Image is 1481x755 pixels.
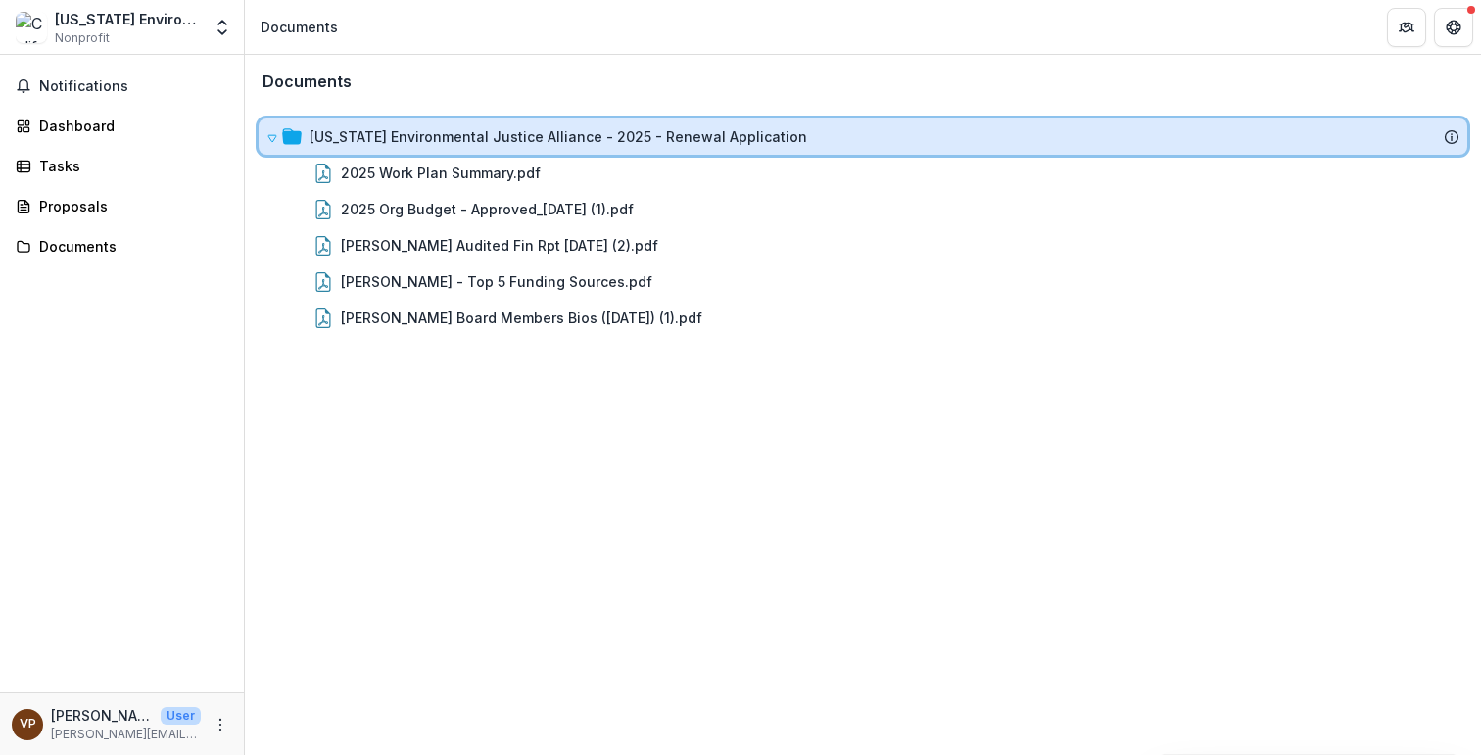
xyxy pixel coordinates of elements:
[253,13,346,41] nav: breadcrumb
[341,307,702,328] div: [PERSON_NAME] Board Members Bios ([DATE]) (1).pdf
[8,230,236,262] a: Documents
[259,263,1467,300] div: [PERSON_NAME] - Top 5 Funding Sources.pdf
[341,199,634,219] div: 2025 Org Budget - Approved_[DATE] (1).pdf
[310,126,807,147] div: [US_STATE] Environmental Justice Alliance - 2025 - Renewal Application
[341,271,652,292] div: [PERSON_NAME] - Top 5 Funding Sources.pdf
[39,236,220,257] div: Documents
[39,116,220,136] div: Dashboard
[39,196,220,216] div: Proposals
[1387,8,1426,47] button: Partners
[259,118,1467,336] div: [US_STATE] Environmental Justice Alliance - 2025 - Renewal Application2025 Work Plan Summary.pdf2...
[51,726,201,743] p: [PERSON_NAME][EMAIL_ADDRESS][PERSON_NAME][DOMAIN_NAME]
[209,713,232,736] button: More
[20,718,36,731] div: Valeria Paredes
[8,150,236,182] a: Tasks
[51,705,153,726] p: [PERSON_NAME]
[259,300,1467,336] div: [PERSON_NAME] Board Members Bios ([DATE]) (1).pdf
[341,235,658,256] div: [PERSON_NAME] Audited Fin Rpt [DATE] (2).pdf
[8,71,236,102] button: Notifications
[161,707,201,725] p: User
[39,78,228,95] span: Notifications
[8,190,236,222] a: Proposals
[8,110,236,142] a: Dashboard
[55,29,110,47] span: Nonprofit
[259,155,1467,191] div: 2025 Work Plan Summary.pdf
[259,191,1467,227] div: 2025 Org Budget - Approved_[DATE] (1).pdf
[259,118,1467,155] div: [US_STATE] Environmental Justice Alliance - 2025 - Renewal Application
[261,17,338,37] div: Documents
[263,72,352,91] h3: Documents
[55,9,201,29] div: [US_STATE] Environmental Justice Alliance
[39,156,220,176] div: Tasks
[259,227,1467,263] div: [PERSON_NAME] Audited Fin Rpt [DATE] (2).pdf
[1434,8,1473,47] button: Get Help
[209,8,236,47] button: Open entity switcher
[341,163,541,183] div: 2025 Work Plan Summary.pdf
[16,12,47,43] img: California Environmental Justice Alliance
